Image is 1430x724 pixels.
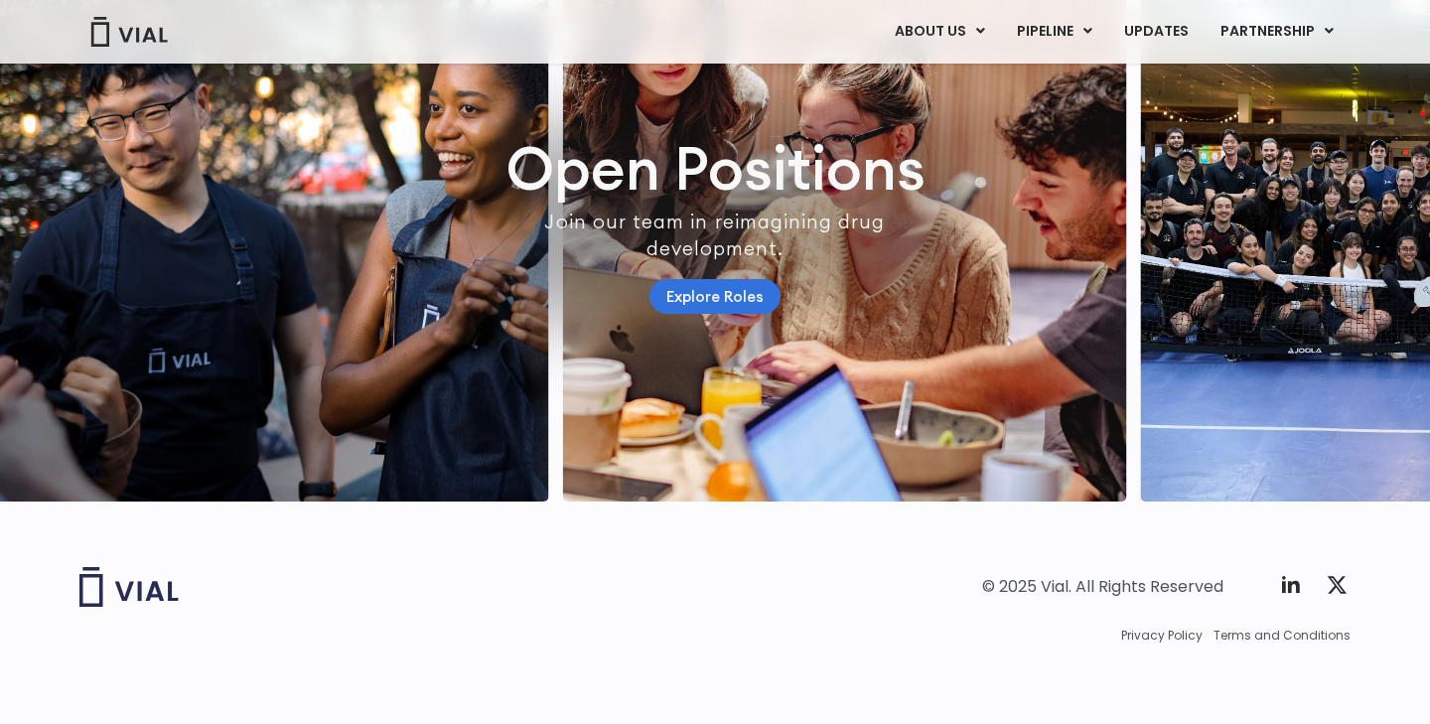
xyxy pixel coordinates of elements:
[1121,627,1203,645] a: Privacy Policy
[649,279,781,314] a: Explore Roles
[879,15,1000,49] a: ABOUT USMenu Toggle
[1205,15,1350,49] a: PARTNERSHIPMenu Toggle
[89,17,169,47] img: Vial Logo
[1108,15,1204,49] a: UPDATES
[1214,627,1351,645] a: Terms and Conditions
[1001,15,1107,49] a: PIPELINEMenu Toggle
[982,576,1223,598] div: © 2025 Vial. All Rights Reserved
[79,567,179,607] img: Vial logo wih "Vial" spelled out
